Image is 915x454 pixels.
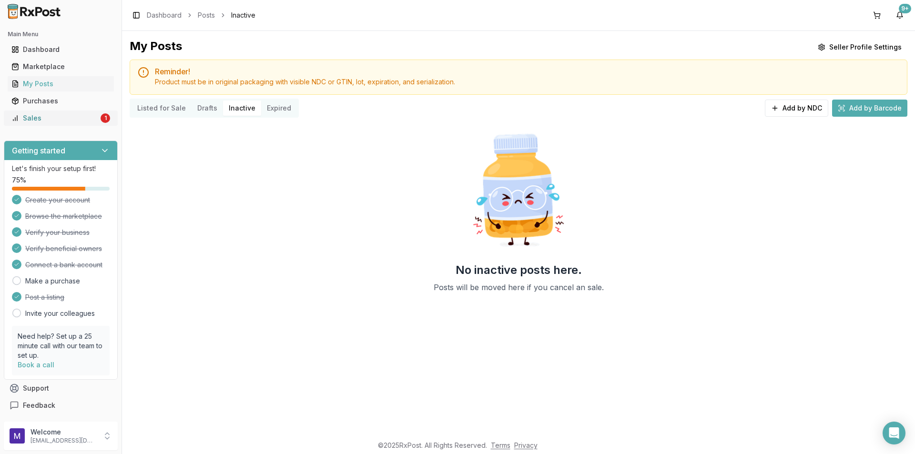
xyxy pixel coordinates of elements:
[25,260,102,270] span: Connect a bank account
[25,276,80,286] a: Make a purchase
[4,397,118,414] button: Feedback
[4,59,118,74] button: Marketplace
[198,10,215,20] a: Posts
[30,427,97,437] p: Welcome
[11,45,110,54] div: Dashboard
[231,10,255,20] span: Inactive
[491,441,510,449] a: Terms
[25,195,90,205] span: Create your account
[18,361,54,369] a: Book a call
[147,10,255,20] nav: breadcrumb
[11,79,110,89] div: My Posts
[155,68,899,75] h5: Reminder!
[155,77,899,87] div: Product must be in original packaging with visible NDC or GTIN, lot, expiration, and serialization.
[12,175,26,185] span: 75 %
[8,75,114,92] a: My Posts
[434,282,604,293] p: Posts will be moved here if you cancel an sale.
[883,422,905,444] div: Open Intercom Messenger
[8,110,114,127] a: Sales1
[130,39,182,56] div: My Posts
[25,293,64,302] span: Post a listing
[12,164,110,173] p: Let's finish your setup first!
[4,380,118,397] button: Support
[30,437,97,444] p: [EMAIL_ADDRESS][DOMAIN_NAME]
[25,244,102,253] span: Verify beneficial owners
[132,101,192,116] button: Listed for Sale
[812,39,907,56] button: Seller Profile Settings
[101,113,110,123] div: 1
[12,145,65,156] h3: Getting started
[8,58,114,75] a: Marketplace
[765,100,828,117] button: Add by NDC
[457,129,579,251] img: Sad Pill Bottle
[223,101,261,116] button: Inactive
[10,428,25,444] img: User avatar
[25,228,90,237] span: Verify your business
[4,111,118,126] button: Sales1
[23,401,55,410] span: Feedback
[11,113,99,123] div: Sales
[192,101,223,116] button: Drafts
[832,100,907,117] button: Add by Barcode
[899,4,911,13] div: 9+
[261,101,297,116] button: Expired
[8,92,114,110] a: Purchases
[4,93,118,109] button: Purchases
[147,10,182,20] a: Dashboard
[18,332,104,360] p: Need help? Set up a 25 minute call with our team to set up.
[11,62,110,71] div: Marketplace
[456,262,582,278] h2: No inactive posts here.
[4,4,65,19] img: RxPost Logo
[11,96,110,106] div: Purchases
[25,309,95,318] a: Invite your colleagues
[4,76,118,91] button: My Posts
[8,30,114,38] h2: Main Menu
[25,212,102,221] span: Browse the marketplace
[514,441,538,449] a: Privacy
[8,41,114,58] a: Dashboard
[892,8,907,23] button: 9+
[4,42,118,57] button: Dashboard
